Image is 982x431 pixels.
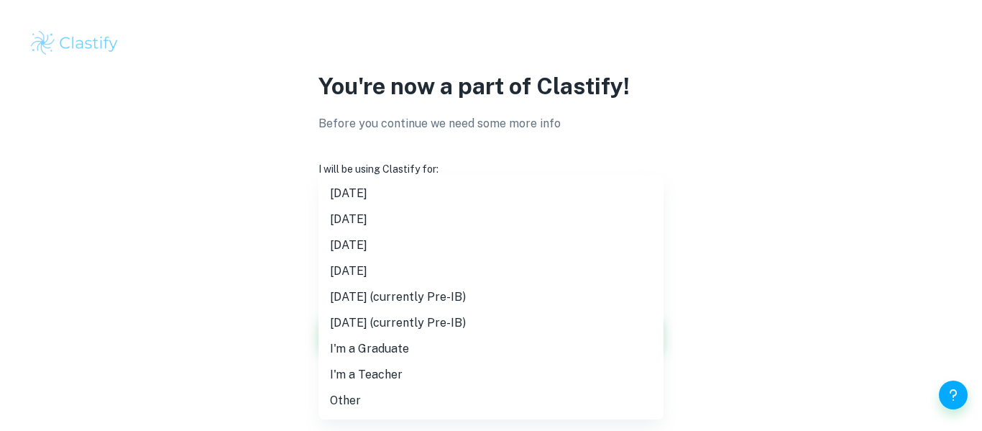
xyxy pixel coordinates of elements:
[318,310,664,336] li: [DATE] (currently Pre-IB)
[318,336,664,362] li: I'm a Graduate
[318,207,664,232] li: [DATE]
[318,258,664,284] li: [DATE]
[318,284,664,310] li: [DATE] (currently Pre-IB)
[318,181,664,207] li: [DATE]
[318,388,664,414] li: Other
[318,362,664,388] li: I'm a Teacher
[318,232,664,258] li: [DATE]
